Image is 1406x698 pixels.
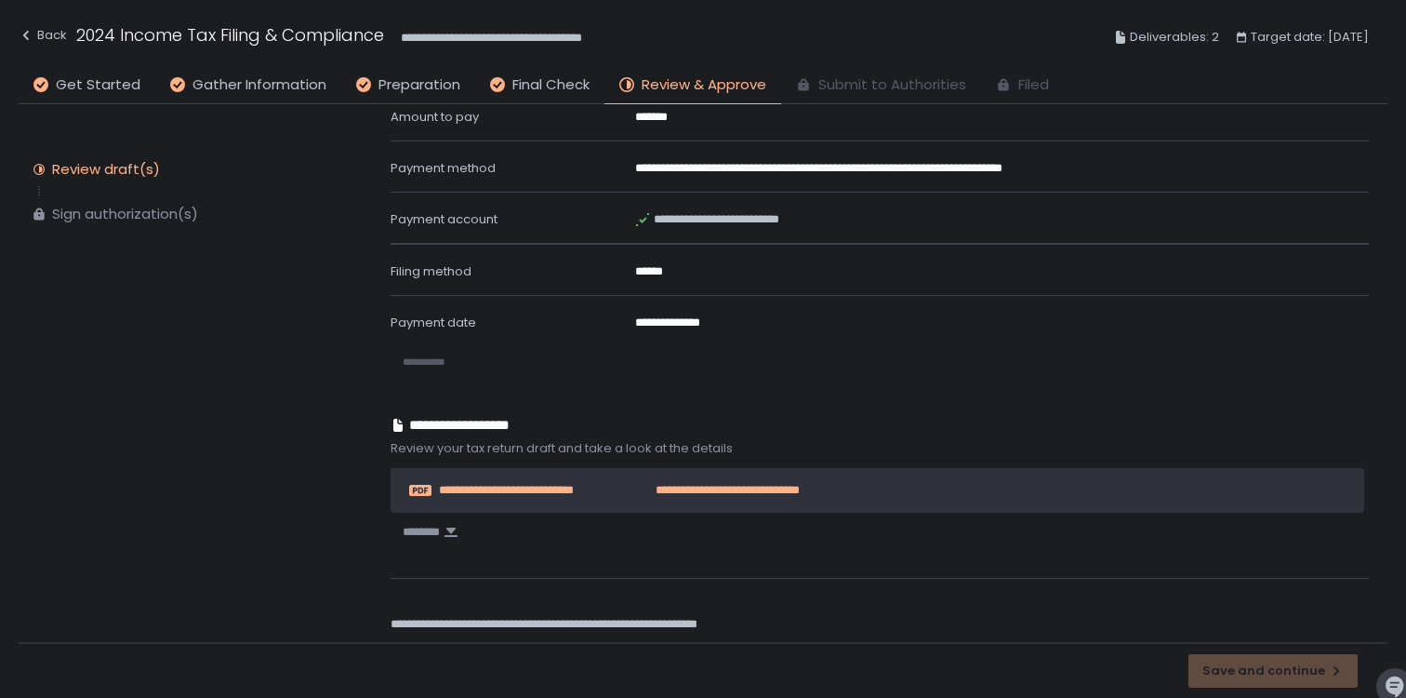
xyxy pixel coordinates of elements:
span: Filing method [391,262,471,280]
span: Payment method [391,159,496,177]
span: Submit to Authorities [818,74,966,96]
div: Sign authorization(s) [52,205,198,223]
span: Final Check [512,74,590,96]
span: Amount to pay [391,108,479,126]
span: Get Started [56,74,140,96]
span: Payment date [391,314,476,331]
span: Deliverables: 2 [1130,26,1219,48]
span: Payment account [391,210,497,228]
span: Review your tax return draft and take a look at the details [391,440,1369,457]
span: Preparation [378,74,460,96]
span: Review & Approve [642,74,766,96]
button: Back [19,22,67,53]
span: Gather Information [192,74,326,96]
div: Review draft(s) [52,160,160,179]
h1: 2024 Income Tax Filing & Compliance [76,22,384,47]
span: Filed [1018,74,1049,96]
span: Target date: [DATE] [1251,26,1369,48]
div: Back [19,24,67,47]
